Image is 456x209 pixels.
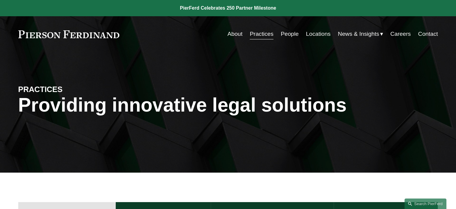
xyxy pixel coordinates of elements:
a: Contact [418,28,438,40]
a: About [228,28,243,40]
h1: Providing innovative legal solutions [18,94,438,116]
a: folder dropdown [338,28,383,40]
a: Search this site [404,198,446,209]
span: News & Insights [338,29,379,39]
a: Practices [250,28,273,40]
a: Careers [390,28,411,40]
h4: PRACTICES [18,85,123,94]
a: Locations [306,28,330,40]
a: People [281,28,299,40]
